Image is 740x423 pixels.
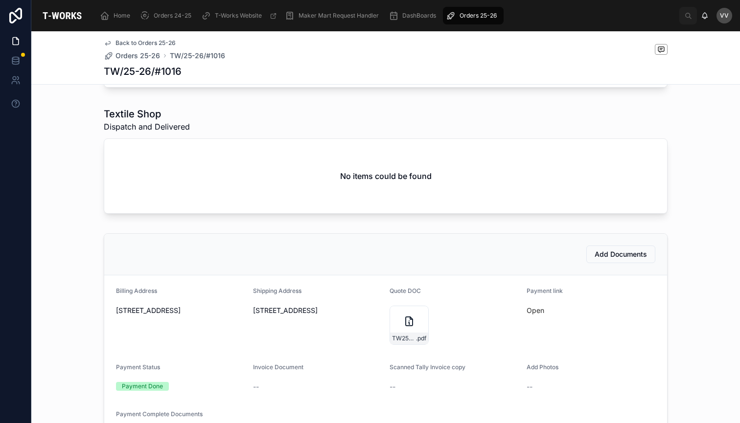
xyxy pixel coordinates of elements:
a: Orders 25-26 [443,7,504,24]
span: Quote DOC [390,287,421,294]
h1: TW/25-26/#1016 [104,65,182,78]
h1: Textile Shop [104,107,190,121]
span: -- [527,382,532,392]
img: App logo [39,8,85,23]
span: Orders 25-26 [116,51,160,61]
a: Orders 25-26 [104,51,160,61]
span: [STREET_ADDRESS] [116,306,245,315]
span: [STREET_ADDRESS] [253,306,382,315]
span: Payment Complete Documents [116,410,203,418]
span: Add Photos [527,363,558,371]
div: scrollable content [93,5,679,26]
span: Payment Status [116,363,160,371]
div: Payment Done [122,382,163,391]
span: Add Documents [595,249,647,259]
button: Add Documents [586,245,655,263]
span: Maker Mart Request Handler [299,12,379,20]
span: Scanned Tally Invoice copy [390,363,465,371]
span: .pdf [416,334,426,342]
span: VV [720,12,729,20]
span: -- [253,382,259,392]
a: Home [97,7,137,24]
span: Billing Address [116,287,157,294]
span: T-Works Website [215,12,262,20]
a: Open [527,306,544,314]
span: Payment link [527,287,563,294]
span: -- [390,382,395,392]
a: T-Works Website [198,7,282,24]
a: Orders 24-25 [137,7,198,24]
a: DashBoards [386,7,443,24]
h2: No items could be found [340,170,432,182]
span: TW25-26#1016 [392,334,416,342]
a: TW/25-26/#1016 [170,51,225,61]
span: Invoice Document [253,363,303,371]
a: Back to Orders 25-26 [104,39,176,47]
span: Home [114,12,130,20]
span: Orders 24-25 [154,12,191,20]
a: Maker Mart Request Handler [282,7,386,24]
span: DashBoards [402,12,436,20]
span: Back to Orders 25-26 [116,39,176,47]
span: Shipping Address [253,287,301,294]
span: Orders 25-26 [460,12,497,20]
span: Dispatch and Delivered [104,121,190,133]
